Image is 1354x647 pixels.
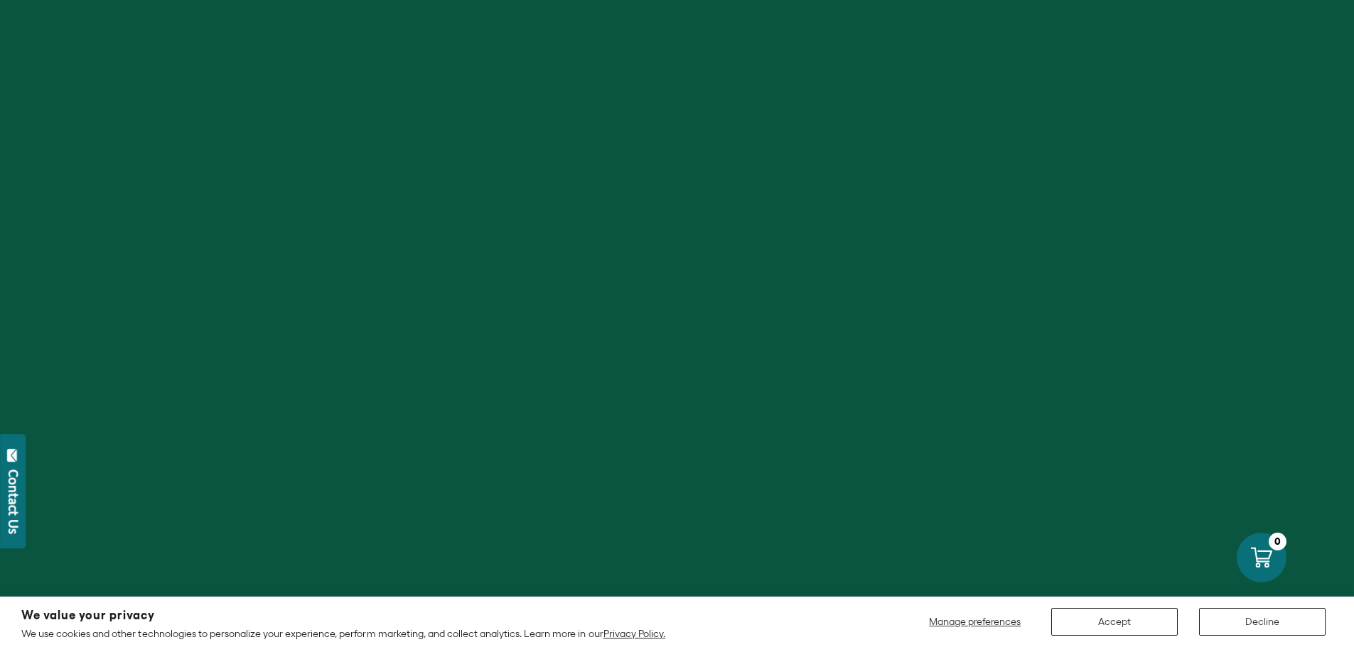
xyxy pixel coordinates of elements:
[929,616,1021,627] span: Manage preferences
[1051,608,1178,636] button: Accept
[920,608,1030,636] button: Manage preferences
[1269,533,1286,550] div: 0
[21,609,665,621] h2: We value your privacy
[6,469,21,534] div: Contact Us
[1199,608,1326,636] button: Decline
[603,628,665,639] a: Privacy Policy.
[21,627,665,640] p: We use cookies and other technologies to personalize your experience, perform marketing, and coll...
